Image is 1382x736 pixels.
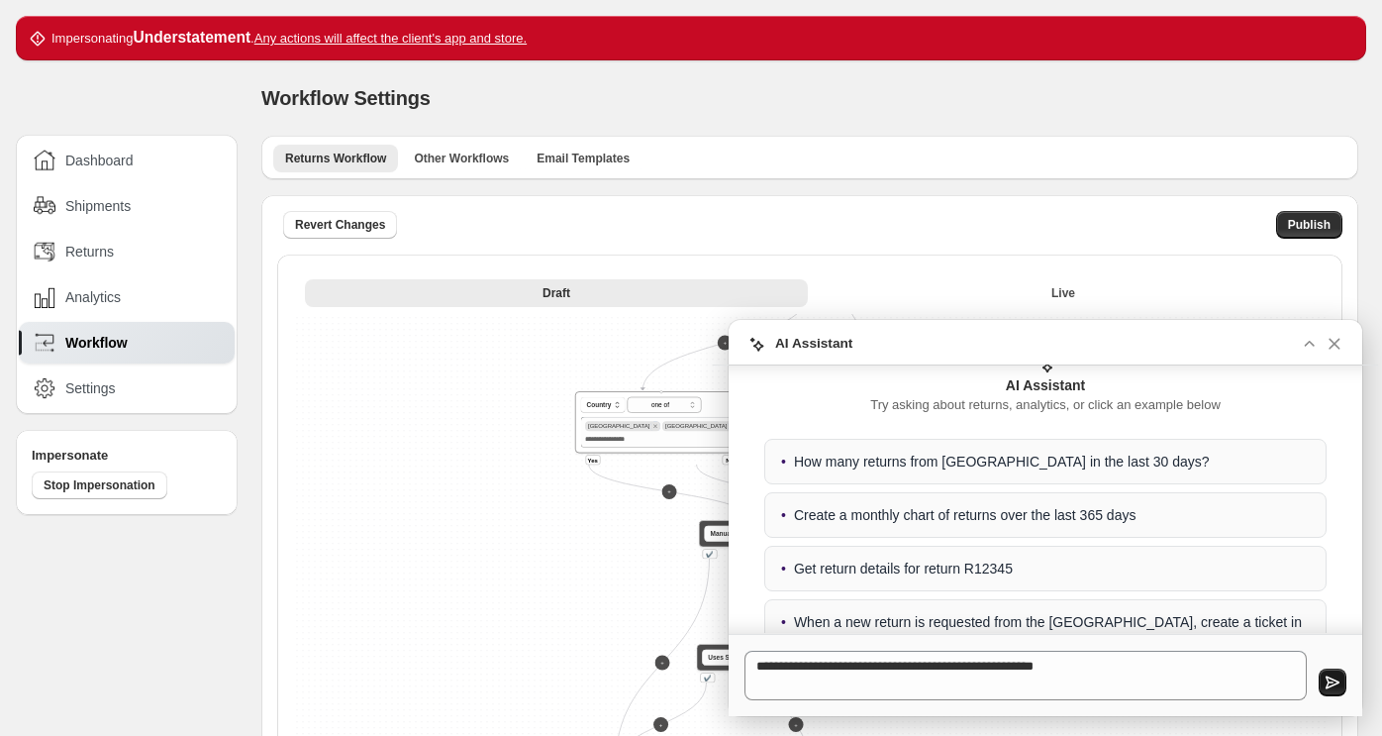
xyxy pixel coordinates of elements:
span: Workflow [65,333,128,353]
h3: AI Assistant [775,334,852,355]
h4: Impersonate [32,446,222,466]
button: Remove Australia [650,422,659,431]
button: + [662,484,677,499]
span: Workflow Settings [261,87,431,109]
button: Revert Changes [283,211,397,239]
span: Australia [588,423,649,430]
div: How many returns from [GEOGRAPHIC_DATA] in the last 30 days? [764,439,1327,484]
span: • [781,614,786,630]
div: When a new return is requested from the [GEOGRAPHIC_DATA], create a ticket in [GEOGRAPHIC_DATA] [764,599,1327,665]
span: Stop Impersonation [44,477,155,493]
div: Country[GEOGRAPHIC_DATA]Remove Australia[GEOGRAPHIC_DATA]Remove United States of America**** ****... [575,391,747,453]
span: • [781,507,786,523]
g: Edge from c960fd16-e7b3-41e4-b022-99368de313b7 to b85823e7-ea3a-43c8-a22c-469ff175b1a8 [642,295,807,390]
span: Analytics [65,287,121,307]
button: Draft version [305,279,808,307]
span: United States of America [665,423,727,430]
button: Publish [1276,211,1342,239]
span: Publish [1288,217,1331,233]
p: Try asking about returns, analytics, or click an example below [764,395,1327,415]
strong: Understatement [133,29,250,46]
g: Edge from b85823e7-ea3a-43c8-a22c-469ff175b1a8 to e19f3adb-36aa-4964-85a1-6b2d69b80c94 [589,465,749,519]
span: Draft [543,285,570,301]
span: • [781,561,786,577]
button: + [655,656,670,671]
span: Dashboard [65,151,134,170]
button: + [789,717,804,732]
button: Country [581,397,626,413]
span: Live [1051,285,1075,301]
h3: AI Assistant [764,375,1327,395]
div: Create a monthly chart of returns over the last 365 days [764,492,1327,538]
button: Live version [812,279,1315,307]
span: Country [587,400,612,410]
span: Returns Workflow [285,151,386,166]
span: Shipments [65,196,131,216]
button: Manual approve/decline [705,526,798,542]
span: Settings [65,378,116,398]
div: Uses Store's Shipping?✔️❌ [697,644,800,671]
p: Impersonating . [51,28,527,49]
g: Edge from b85823e7-ea3a-43c8-a22c-469ff175b1a8 to default_flag [697,465,859,519]
button: + [653,717,668,732]
span: Uses Store's Shipping? [708,653,780,663]
span: Email Templates [537,151,630,166]
div: Get return details for return R12345 [764,546,1327,591]
span: Returns [65,242,114,262]
div: Manual approve/decline✔️❌ [699,520,803,547]
span: Other Workflows [414,151,509,166]
u: Any actions will affect the client's app and store. [254,31,527,46]
span: • [781,454,786,470]
span: Revert Changes [295,217,385,233]
span: Manual approve/decline [711,529,784,539]
button: Stop Impersonation [32,472,167,499]
button: Uses Store's Shipping? [702,650,794,666]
